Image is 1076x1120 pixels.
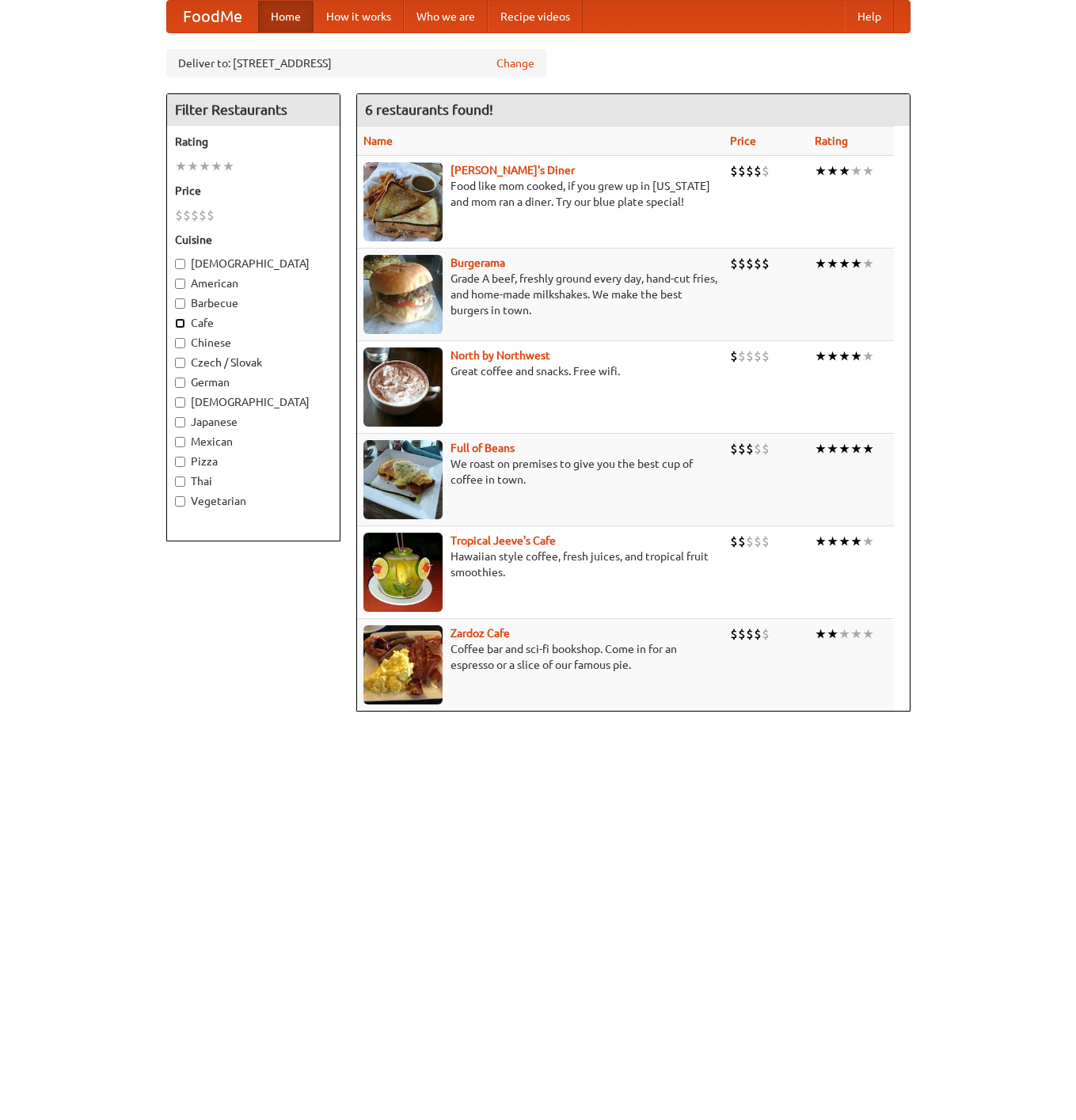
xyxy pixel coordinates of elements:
[838,162,850,180] li: ★
[862,255,874,272] li: ★
[762,533,770,550] li: $
[815,255,827,272] li: ★
[850,162,862,180] li: ★
[746,347,754,365] li: $
[762,625,770,643] li: $
[850,255,862,272] li: ★
[815,533,827,550] li: ★
[363,162,443,241] img: sallys.jpg
[363,625,443,704] img: zardoz.jpg
[451,534,556,547] a: Tropical Jeeve's Cafe
[175,207,183,224] li: $
[827,440,838,457] li: ★
[746,255,754,272] li: $
[187,158,199,175] li: ★
[827,533,838,550] li: ★
[363,363,717,379] p: Great coffee and snacks. Free wifi.
[746,625,754,643] li: $
[862,162,874,180] li: ★
[738,255,746,272] li: $
[175,232,332,248] h5: Cuisine
[175,476,185,487] input: Thai
[862,533,874,550] li: ★
[167,1,258,32] a: FoodMe
[451,627,510,640] a: Zardoz Cafe
[815,625,827,643] li: ★
[738,533,746,550] li: $
[183,207,191,224] li: $
[175,183,332,199] h5: Price
[827,162,838,180] li: ★
[488,1,583,32] a: Recipe videos
[363,533,443,612] img: jeeves.jpg
[850,625,862,643] li: ★
[815,135,848,147] a: Rating
[838,440,850,457] li: ★
[175,259,185,269] input: [DEMOGRAPHIC_DATA]
[175,318,185,328] input: Cafe
[451,349,550,362] a: North by Northwest
[754,162,762,180] li: $
[762,162,770,180] li: $
[175,355,332,370] label: Czech / Slovak
[363,641,717,673] p: Coffee bar and sci-fi bookshop. Come in for an espresso or a slice of our famous pie.
[363,347,443,427] img: north.jpg
[838,347,850,365] li: ★
[496,55,534,71] a: Change
[838,625,850,643] li: ★
[363,549,717,580] p: Hawaiian style coffee, fresh juices, and tropical fruit smoothies.
[175,358,185,368] input: Czech / Slovak
[451,442,515,454] a: Full of Beans
[314,1,404,32] a: How it works
[199,158,211,175] li: ★
[175,397,185,408] input: [DEMOGRAPHIC_DATA]
[762,440,770,457] li: $
[175,493,332,509] label: Vegetarian
[191,207,199,224] li: $
[850,440,862,457] li: ★
[175,298,185,309] input: Barbecue
[730,440,738,457] li: $
[211,158,222,175] li: ★
[738,440,746,457] li: $
[730,347,738,365] li: $
[862,440,874,457] li: ★
[175,394,332,410] label: [DEMOGRAPHIC_DATA]
[166,49,546,78] div: Deliver to: [STREET_ADDRESS]
[862,347,874,365] li: ★
[175,414,332,430] label: Japanese
[754,255,762,272] li: $
[754,347,762,365] li: $
[363,271,717,318] p: Grade A beef, freshly ground every day, hand-cut fries, and home-made milkshakes. We make the bes...
[175,473,332,489] label: Thai
[175,454,332,469] label: Pizza
[730,625,738,643] li: $
[175,378,185,388] input: German
[754,625,762,643] li: $
[451,164,575,177] a: [PERSON_NAME]'s Diner
[175,457,185,467] input: Pizza
[222,158,234,175] li: ★
[175,335,332,351] label: Chinese
[175,295,332,311] label: Barbecue
[175,158,187,175] li: ★
[746,440,754,457] li: $
[175,275,332,291] label: American
[175,437,185,447] input: Mexican
[175,374,332,390] label: German
[815,162,827,180] li: ★
[451,256,505,269] b: Burgerama
[175,434,332,450] label: Mexican
[175,417,185,427] input: Japanese
[827,347,838,365] li: ★
[746,533,754,550] li: $
[175,279,185,289] input: American
[363,440,443,519] img: beans.jpg
[175,256,332,271] label: [DEMOGRAPHIC_DATA]
[730,162,738,180] li: $
[175,338,185,348] input: Chinese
